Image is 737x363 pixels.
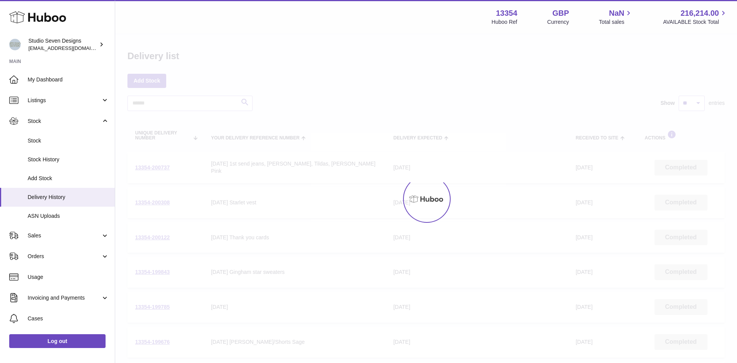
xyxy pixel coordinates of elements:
span: Total sales [599,18,633,26]
span: ASN Uploads [28,212,109,220]
span: [EMAIL_ADDRESS][DOMAIN_NAME] [28,45,113,51]
div: Studio Seven Designs [28,37,97,52]
strong: GBP [552,8,569,18]
span: NaN [609,8,624,18]
span: AVAILABLE Stock Total [663,18,728,26]
span: Orders [28,253,101,260]
span: Stock History [28,156,109,163]
strong: 13354 [496,8,517,18]
span: Delivery History [28,194,109,201]
div: Currency [547,18,569,26]
span: 216,214.00 [681,8,719,18]
span: Cases [28,315,109,322]
img: contact.studiosevendesigns@gmail.com [9,39,21,50]
span: Stock [28,137,109,144]
span: Listings [28,97,101,104]
span: Add Stock [28,175,109,182]
span: Sales [28,232,101,239]
span: Stock [28,118,101,125]
span: Usage [28,273,109,281]
span: My Dashboard [28,76,109,83]
a: NaN Total sales [599,8,633,26]
a: 216,214.00 AVAILABLE Stock Total [663,8,728,26]
div: Huboo Ref [492,18,517,26]
a: Log out [9,334,106,348]
span: Invoicing and Payments [28,294,101,302]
